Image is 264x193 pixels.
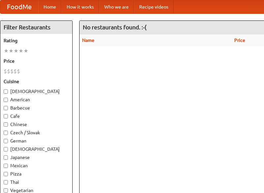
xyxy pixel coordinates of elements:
li: ★ [23,47,28,54]
label: German [4,138,69,144]
label: Cafe [4,113,69,119]
input: Czech / Slovak [4,131,8,135]
input: American [4,98,8,102]
label: Chinese [4,121,69,128]
a: How it works [61,0,99,14]
label: Thai [4,179,69,185]
li: ★ [18,47,23,54]
li: ★ [4,47,9,54]
input: Barbecue [4,106,8,110]
label: American [4,96,69,103]
li: $ [7,68,10,75]
li: $ [10,68,14,75]
h5: Price [4,58,69,64]
li: $ [4,68,7,75]
a: Name [82,38,94,43]
input: Chinese [4,122,8,127]
li: $ [17,68,20,75]
li: $ [14,68,17,75]
input: German [4,139,8,143]
a: Recipe videos [134,0,174,14]
label: Mexican [4,162,69,169]
a: Price [234,38,245,43]
label: [DEMOGRAPHIC_DATA] [4,88,69,95]
label: Pizza [4,171,69,177]
h5: Cuisine [4,78,69,85]
label: Japanese [4,154,69,161]
input: Thai [4,180,8,184]
input: [DEMOGRAPHIC_DATA] [4,147,8,151]
input: Mexican [4,164,8,168]
input: Pizza [4,172,8,176]
input: Vegetarian [4,188,8,193]
a: FoodMe [0,0,38,14]
input: Cafe [4,114,8,118]
label: [DEMOGRAPHIC_DATA] [4,146,69,152]
input: [DEMOGRAPHIC_DATA] [4,89,8,94]
li: ★ [9,47,14,54]
label: Czech / Slovak [4,129,69,136]
a: Home [38,0,61,14]
h5: Rating [4,37,69,44]
li: ★ [14,47,18,54]
h4: Filter Restaurants [0,21,72,34]
ng-pluralize: No restaurants found. :-( [83,24,147,30]
a: Who we are [99,0,134,14]
input: Japanese [4,155,8,160]
label: Barbecue [4,105,69,111]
